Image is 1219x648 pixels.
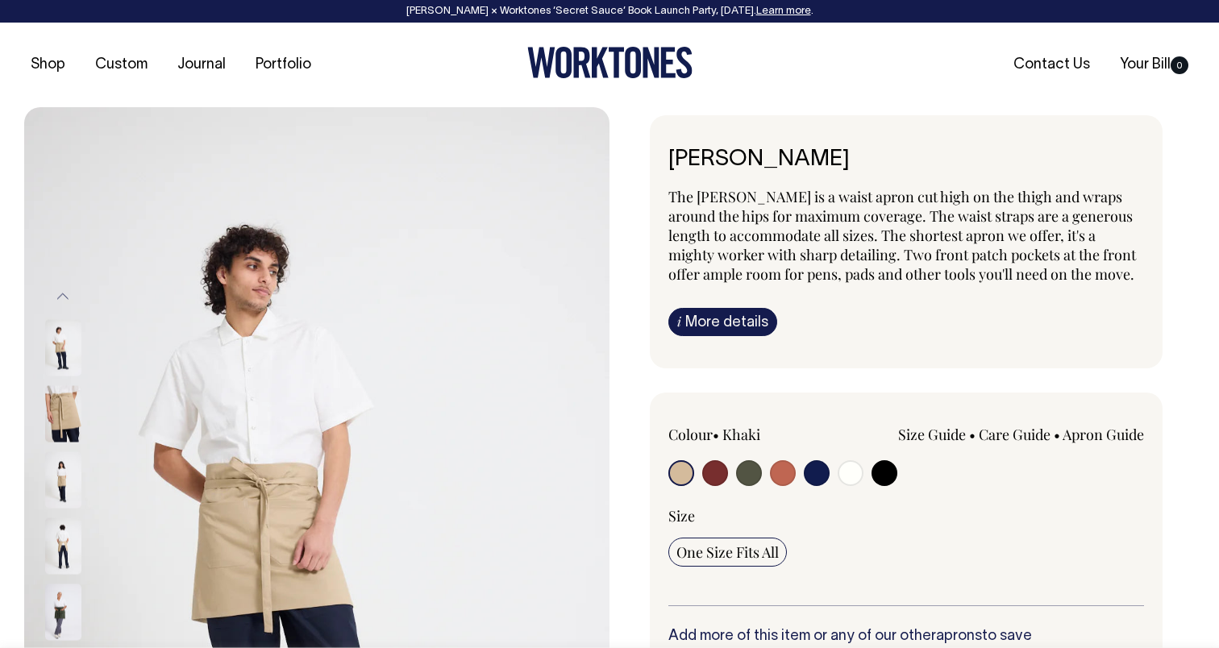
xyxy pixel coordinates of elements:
span: The [PERSON_NAME] is a waist apron cut high on the thigh and wraps around the hips for maximum co... [668,187,1136,284]
label: Khaki [722,425,760,444]
h6: Add more of this item or any of our other to save [668,629,1144,645]
h1: [PERSON_NAME] [668,147,1144,172]
img: olive [45,584,81,641]
a: Contact Us [1007,52,1096,78]
a: iMore details [668,308,777,336]
div: [PERSON_NAME] × Worktones ‘Secret Sauce’ Book Launch Party, [DATE]. . [16,6,1203,17]
span: 0 [1171,56,1188,74]
img: khaki [45,386,81,442]
span: • [713,425,719,444]
input: One Size Fits All [668,538,787,567]
a: Custom [89,52,154,78]
div: Colour [668,425,859,444]
span: • [969,425,976,444]
img: khaki [45,518,81,575]
div: Size [668,506,1144,525]
span: One Size Fits All [676,542,779,562]
a: Apron Guide [1063,425,1144,444]
a: Your Bill0 [1113,52,1195,78]
span: i [677,313,681,330]
img: khaki [45,320,81,376]
a: Care Guide [979,425,1051,444]
a: Portfolio [249,52,318,78]
a: Journal [171,52,232,78]
img: khaki [45,452,81,509]
a: Size Guide [898,425,966,444]
span: • [1054,425,1060,444]
a: Learn more [756,6,811,16]
a: aprons [936,629,982,643]
button: Previous [51,279,75,315]
a: Shop [24,52,72,78]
